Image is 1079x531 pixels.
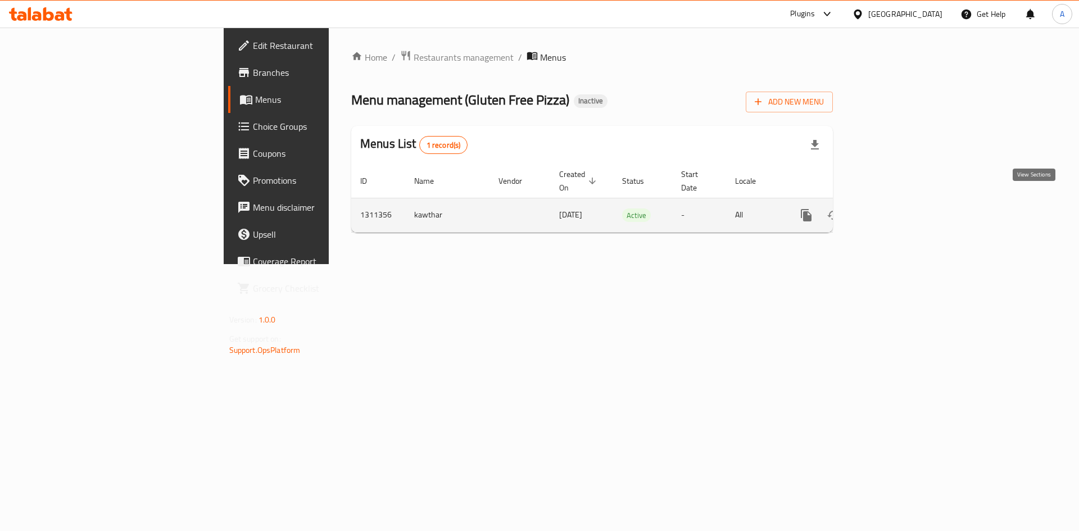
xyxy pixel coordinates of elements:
[228,32,404,59] a: Edit Restaurant
[755,95,824,109] span: Add New Menu
[793,202,820,229] button: more
[253,255,395,268] span: Coverage Report
[405,198,489,232] td: kawthar
[498,174,537,188] span: Vendor
[790,7,815,21] div: Plugins
[400,50,514,65] a: Restaurants management
[253,39,395,52] span: Edit Restaurant
[228,221,404,248] a: Upsell
[253,66,395,79] span: Branches
[253,147,395,160] span: Coupons
[574,94,607,108] div: Inactive
[681,167,713,194] span: Start Date
[801,131,828,158] div: Export file
[622,174,659,188] span: Status
[735,174,770,188] span: Locale
[253,201,395,214] span: Menu disclaimer
[228,113,404,140] a: Choice Groups
[253,120,395,133] span: Choice Groups
[229,312,257,327] span: Version:
[420,140,468,151] span: 1 record(s)
[726,198,784,232] td: All
[229,343,301,357] a: Support.OpsPlatform
[559,207,582,222] span: [DATE]
[622,209,651,222] span: Active
[672,198,726,232] td: -
[229,332,281,346] span: Get support on:
[253,282,395,295] span: Grocery Checklist
[360,174,382,188] span: ID
[414,174,448,188] span: Name
[784,164,910,198] th: Actions
[259,312,276,327] span: 1.0.0
[746,92,833,112] button: Add New Menu
[228,248,404,275] a: Coverage Report
[1060,8,1064,20] span: A
[574,96,607,106] span: Inactive
[228,140,404,167] a: Coupons
[351,50,833,65] nav: breadcrumb
[820,202,847,229] button: Change Status
[360,135,468,154] h2: Menus List
[414,51,514,64] span: Restaurants management
[559,167,600,194] span: Created On
[518,51,522,64] li: /
[228,167,404,194] a: Promotions
[255,93,395,106] span: Menus
[419,136,468,154] div: Total records count
[228,59,404,86] a: Branches
[540,51,566,64] span: Menus
[253,228,395,241] span: Upsell
[253,174,395,187] span: Promotions
[228,86,404,113] a: Menus
[351,87,569,112] span: Menu management ( Gluten Free Pizza )
[228,275,404,302] a: Grocery Checklist
[351,164,910,233] table: enhanced table
[228,194,404,221] a: Menu disclaimer
[868,8,942,20] div: [GEOGRAPHIC_DATA]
